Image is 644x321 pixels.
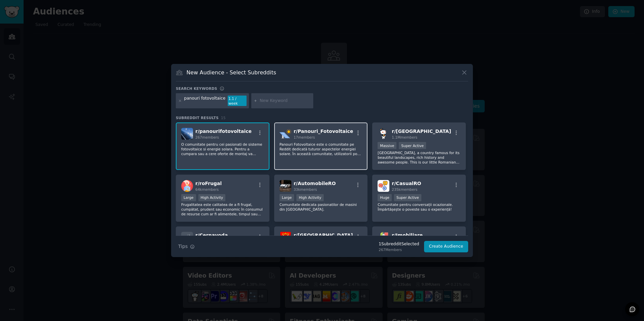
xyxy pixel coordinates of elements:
[184,96,226,106] div: panouri fotovoltaice
[228,96,247,106] div: 1.1 / week
[181,128,193,140] img: panourifotovoltaice
[378,232,389,244] img: Imobiliare
[378,180,389,192] img: CasualRO
[294,135,315,139] span: 17 members
[280,232,291,244] img: sibiu
[378,194,392,201] div: Huge
[296,194,324,201] div: High Activity
[379,247,419,252] div: 267 Members
[294,187,317,191] span: 33k members
[187,69,276,76] h3: New Audience - Select Subreddits
[176,86,217,91] h3: Search keywords
[195,129,252,134] span: r/ panourifotovoltaice
[195,181,222,186] span: r/ roFrugal
[198,194,226,201] div: High Activity
[181,202,264,216] p: Frugalitatea este calitatea de a fi frugal, cumpătat, prudent sau economic în consumul de resurse...
[178,243,188,250] span: Tips
[392,181,421,186] span: r/ CasualRO
[280,180,291,192] img: AutomobileRO
[392,129,451,134] span: r/ [GEOGRAPHIC_DATA]
[181,180,193,192] img: roFrugal
[195,187,219,191] span: 64k members
[378,128,389,140] img: Romania
[392,135,417,139] span: 1.1M members
[424,241,469,252] button: Create Audience
[392,233,423,238] span: r/ Imobiliare
[378,150,460,165] p: [GEOGRAPHIC_DATA], a country famous for its beautiful landscapes, rich history and awesome people...
[181,142,264,156] p: O comunitate pentru cei pasionati de sisteme fotovoltaice si energie solara. Pentru a cumpara sau...
[181,194,196,201] div: Large
[394,194,421,201] div: Super Active
[221,116,226,120] span: 15
[294,129,353,134] span: r/ Panouri_Fotovoltaice
[280,142,362,156] p: Panouri Fotovoltaice este o comunitate pe Reddit dedicată tuturor aspectelor energiei solare. În ...
[294,181,336,186] span: r/ AutomobileRO
[392,187,417,191] span: 235k members
[399,142,426,149] div: Super Active
[176,241,197,252] button: Tips
[280,194,294,201] div: Large
[260,98,311,104] input: New Keyword
[195,135,219,139] span: 267 members
[280,128,291,140] img: Panouri_Fotovoltaice
[280,202,362,212] p: Comunitate dedicata pasionatilor de masini din [GEOGRAPHIC_DATA].
[378,142,396,149] div: Massive
[379,241,419,247] div: 1 Subreddit Selected
[176,115,219,120] span: Subreddit Results
[378,202,460,212] p: Comunitate pentru conversații ocazionale. Împărtășește o poveste sau o experiență!
[294,233,353,238] span: r/ [GEOGRAPHIC_DATA]
[195,233,228,238] span: r/ Cernavoda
